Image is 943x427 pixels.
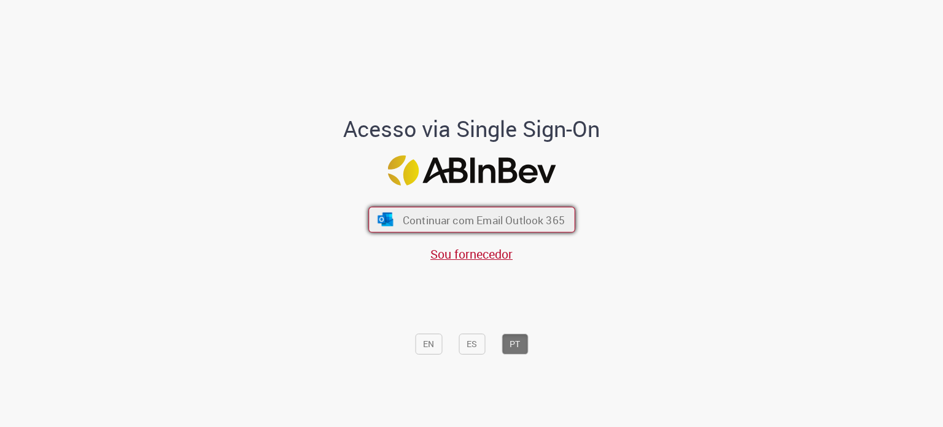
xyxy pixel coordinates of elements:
button: EN [415,334,442,355]
button: ícone Azure/Microsoft 360 Continuar com Email Outlook 365 [368,207,575,233]
img: ícone Azure/Microsoft 360 [376,213,394,227]
span: Continuar com Email Outlook 365 [402,213,564,227]
img: Logo ABInBev [387,155,556,186]
button: PT [502,334,528,355]
a: Sou fornecedor [430,246,513,262]
h1: Acesso via Single Sign-On [301,117,642,141]
button: ES [459,334,485,355]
